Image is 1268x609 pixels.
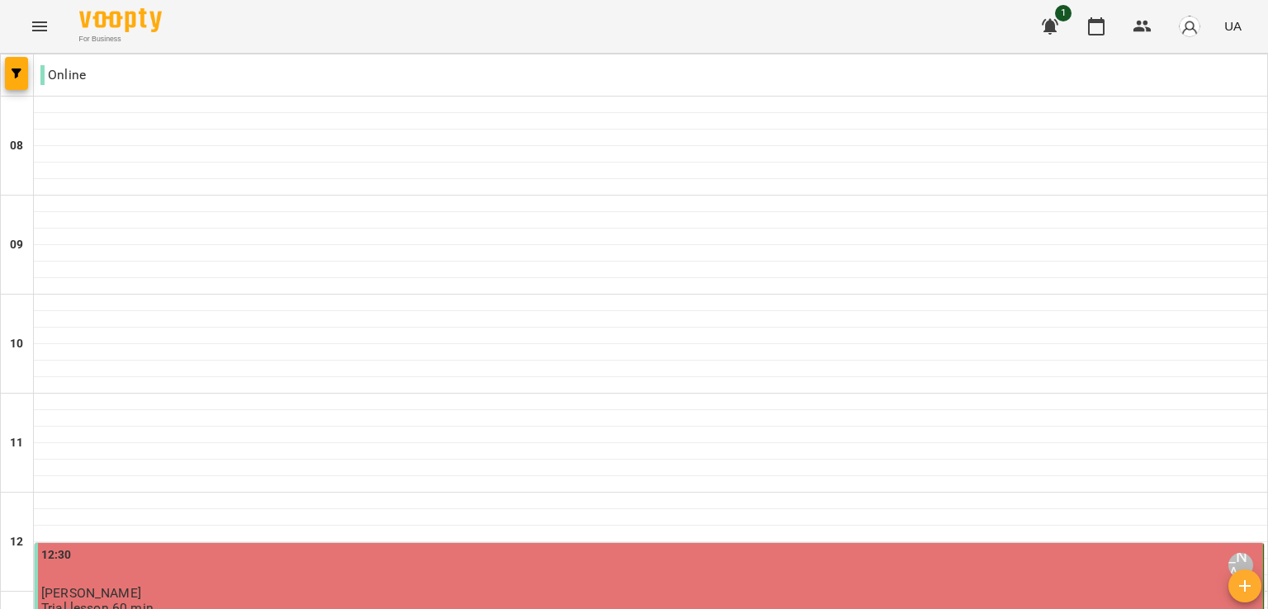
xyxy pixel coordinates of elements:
[20,7,59,46] button: Menu
[1228,569,1261,602] button: Створити урок
[41,546,72,564] label: 12:30
[40,65,86,85] p: Online
[10,533,23,551] h6: 12
[1228,553,1253,578] div: Корнієць Анна (н)
[1218,11,1248,41] button: UA
[1224,17,1242,35] span: UA
[10,434,23,452] h6: 11
[10,137,23,155] h6: 08
[1055,5,1072,21] span: 1
[1178,15,1201,38] img: avatar_s.png
[79,8,162,32] img: Voopty Logo
[41,585,141,601] span: [PERSON_NAME]
[79,34,162,45] span: For Business
[10,335,23,353] h6: 10
[10,236,23,254] h6: 09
